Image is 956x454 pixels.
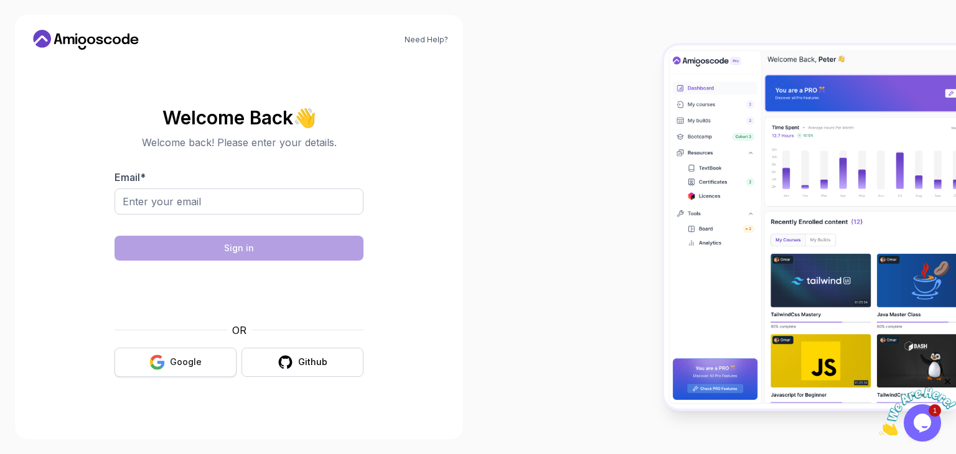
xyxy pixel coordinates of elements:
button: Sign in [115,236,363,261]
a: Home link [30,30,142,50]
span: 👋 [292,105,318,129]
p: OR [232,323,246,338]
a: Need Help? [405,35,448,45]
button: Github [241,348,363,377]
div: Google [170,356,202,368]
p: Welcome back! Please enter your details. [115,135,363,150]
h2: Welcome Back [115,108,363,127]
iframe: chat widget [879,376,956,435]
div: Github [298,356,327,368]
img: Amigoscode Dashboard [664,45,956,409]
iframe: Widget containing checkbox for hCaptcha security challenge [145,268,333,315]
div: Sign in [224,242,254,254]
input: Enter your email [115,188,363,215]
button: Google [115,348,237,377]
label: Email * [115,171,146,183]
